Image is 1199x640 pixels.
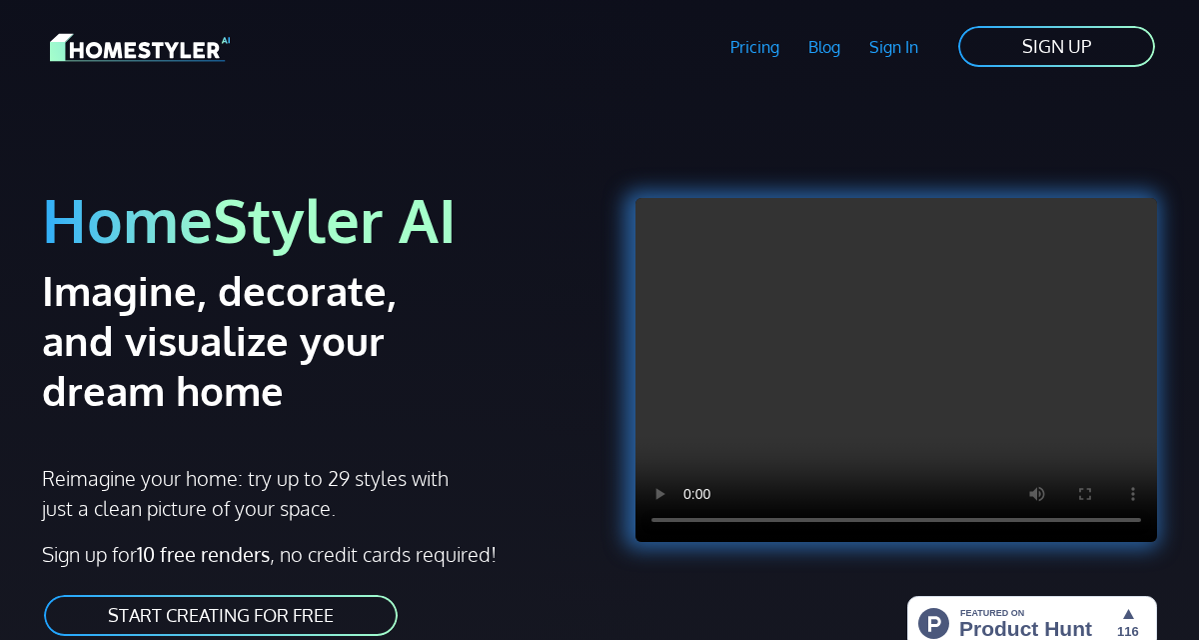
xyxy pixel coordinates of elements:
h1: HomeStyler AI [42,182,588,257]
a: SIGN UP [956,24,1157,69]
a: Pricing [716,24,794,70]
a: Blog [793,24,854,70]
p: Reimagine your home: try up to 29 styles with just a clean picture of your space. [42,463,452,523]
h2: Imagine, decorate, and visualize your dream home [42,265,479,415]
a: Sign In [854,24,932,70]
strong: 10 free renders [137,541,270,567]
img: HomeStyler AI logo [50,30,230,65]
p: Sign up for , no credit cards required! [42,539,588,569]
a: START CREATING FOR FREE [42,593,400,638]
